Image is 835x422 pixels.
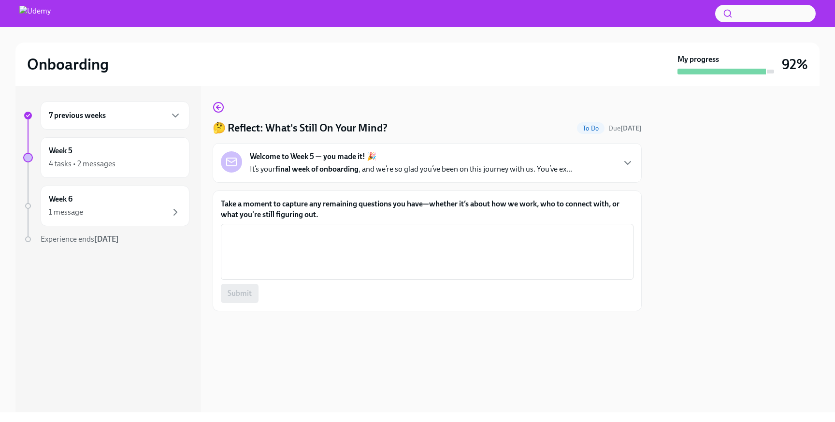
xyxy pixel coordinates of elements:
strong: [DATE] [94,234,119,244]
span: To Do [577,125,605,132]
div: 7 previous weeks [41,102,189,130]
a: Week 54 tasks • 2 messages [23,137,189,178]
div: 4 tasks • 2 messages [49,159,115,169]
h2: Onboarding [27,55,109,74]
span: September 13th, 2025 10:00 [608,124,642,133]
p: It’s your , and we’re so glad you’ve been on this journey with us. You’ve ex... [250,164,572,175]
label: Take a moment to capture any remaining questions you have—whether it’s about how we work, who to ... [221,199,633,220]
div: 1 message [49,207,83,218]
img: Udemy [19,6,51,21]
span: Due [608,124,642,132]
strong: final week of onboarding [275,164,359,174]
h6: 7 previous weeks [49,110,106,121]
h4: 🤔 Reflect: What's Still On Your Mind? [213,121,388,135]
a: Week 61 message [23,186,189,226]
strong: Welcome to Week 5 — you made it! 🎉 [250,151,376,162]
h6: Week 6 [49,194,72,204]
h6: Week 5 [49,146,72,156]
strong: [DATE] [620,124,642,132]
h3: 92% [782,56,808,73]
strong: My progress [677,54,719,65]
span: Experience ends [41,234,119,244]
